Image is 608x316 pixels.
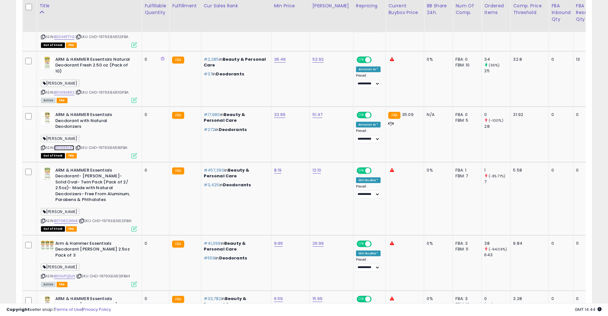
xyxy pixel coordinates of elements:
[575,306,602,312] span: 2025-09-15 14:44 GMT
[576,296,595,302] div: 0
[455,173,477,179] div: FBM: 7
[513,112,544,118] div: 31.92
[216,71,244,77] span: Deodorants
[427,112,448,118] div: N/A
[145,241,164,246] div: 0
[484,68,510,74] div: 25
[204,127,266,133] p: in
[66,42,77,48] span: FBA
[357,297,365,302] span: ON
[357,168,365,173] span: ON
[41,135,79,142] span: [PERSON_NAME]
[41,42,65,48] span: All listings that are currently out of stock and unavailable for purchase on Amazon
[455,3,479,16] div: Num of Comp.
[427,3,450,16] div: BB Share 24h.
[489,118,503,123] small: (-100%)
[204,3,269,9] div: Cur Sales Rank
[455,118,477,123] div: FBM: 5
[172,3,198,9] div: Fulfillment
[55,57,133,76] b: ARM & HAMMER Essentials Natural Deodorant Fresh 2.50 oz (Pack of 10)
[274,3,307,9] div: Min Price
[204,296,221,302] span: #33,782
[204,182,266,188] p: in
[55,112,133,131] b: ARM & HAMMER Essentials Deodorant with Natural Deodorizers
[219,255,248,261] span: Deodorants
[66,153,77,158] span: FBA
[455,246,477,252] div: FBM: 11
[274,56,286,63] a: 36.49
[356,122,381,127] div: Amazon AI *
[356,129,381,143] div: Preset:
[204,56,219,62] span: #2,285
[312,112,323,118] a: 51.47
[145,3,167,16] div: Fulfillable Quantity
[75,145,128,150] span: | SKU: CHD-19793|EA|1|8|FBA
[484,112,510,118] div: 0
[41,167,137,231] div: ASIN:
[489,173,505,179] small: (-85.71%)
[39,3,139,9] div: Title
[312,240,324,247] a: 26.99
[513,296,544,302] div: 3.28
[41,112,54,125] img: 41G8OwM8+zL._SL40_.jpg
[41,153,65,158] span: All listings that are currently out of stock and unavailable for purchase on Amazon
[204,127,215,133] span: #272
[576,241,595,246] div: 11
[172,241,184,248] small: FBA
[204,255,216,261] span: #559
[551,112,568,118] div: 0
[204,112,266,123] p: in
[54,145,74,150] a: B01IA9AL4C
[455,167,477,173] div: FBA: 1
[204,296,247,307] span: Beauty & Personal Care
[427,167,448,173] div: 0%
[75,34,129,39] span: | SKU: CHD-19793|EA|1|12|FBA
[172,296,184,303] small: FBA
[551,57,568,62] div: 0
[356,184,381,199] div: Preset:
[6,307,111,313] div: seller snap | |
[41,98,56,103] span: All listings currently available for purchase on Amazon
[41,112,137,158] div: ASIN:
[41,241,137,286] div: ASIN:
[79,218,132,223] span: | SKU: CHD-19793|EA|1|2|FBA1
[274,240,283,247] a: 9.99
[204,71,266,77] p: in
[66,226,77,232] span: FBA
[274,112,286,118] a: 32.99
[55,241,133,260] b: Arm & Hammer Essentials Deodorant [PERSON_NAME] 2.5oz Pack of 3
[6,306,30,312] strong: Copyright
[204,240,221,246] span: #41,099
[489,247,507,252] small: (-94.09%)
[41,1,137,47] div: ASIN:
[551,3,571,23] div: FBA inbound Qty
[204,296,266,307] p: in
[41,208,79,215] span: [PERSON_NAME]
[356,250,381,256] div: Win BuyBox *
[484,3,508,16] div: Ordered Items
[427,57,448,62] div: 0%
[484,179,510,185] div: 7
[145,167,164,173] div: 0
[83,306,111,312] a: Privacy Policy
[54,34,75,40] a: B00IH1FTYG
[489,63,500,68] small: (36%)
[204,167,266,179] p: in
[41,80,79,87] span: [PERSON_NAME]
[455,112,477,118] div: FBA: 0
[204,57,266,68] p: in
[274,167,282,173] a: 8.19
[513,3,546,16] div: Comp. Price Threshold
[57,98,67,103] span: FBA
[455,62,477,68] div: FBM: 10
[513,167,544,173] div: 5.58
[357,241,365,246] span: ON
[172,112,184,119] small: FBA
[576,167,595,173] div: 0
[204,240,246,252] span: Beauty & Personal Care
[484,252,510,258] div: 643
[312,167,321,173] a: 12.10
[455,296,477,302] div: FBA: 3
[427,241,448,246] div: 0%
[41,167,54,180] img: 41OLVsSFWSL._SL40_.jpg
